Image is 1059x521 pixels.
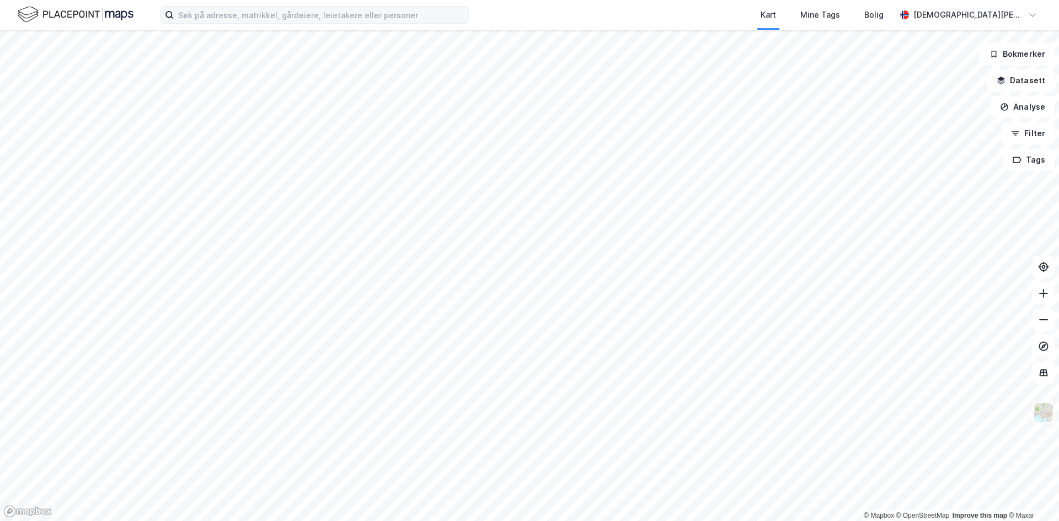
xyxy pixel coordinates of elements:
a: Mapbox [864,512,894,519]
div: Mine Tags [800,8,840,22]
button: Datasett [987,69,1055,92]
button: Tags [1003,149,1055,171]
div: [DEMOGRAPHIC_DATA][PERSON_NAME][DEMOGRAPHIC_DATA] [913,8,1024,22]
button: Bokmerker [980,43,1055,65]
button: Filter [1002,122,1055,144]
div: Bolig [864,8,884,22]
a: Improve this map [953,512,1007,519]
div: Kontrollprogram for chat [1004,468,1059,521]
input: Søk på adresse, matrikkel, gårdeiere, leietakere eller personer [174,7,468,23]
img: Z [1033,402,1054,423]
img: logo.f888ab2527a4732fd821a326f86c7f29.svg [18,5,133,24]
iframe: Chat Widget [1004,468,1059,521]
div: Kart [761,8,776,22]
button: Analyse [991,96,1055,118]
a: Mapbox homepage [3,505,52,518]
a: OpenStreetMap [896,512,950,519]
